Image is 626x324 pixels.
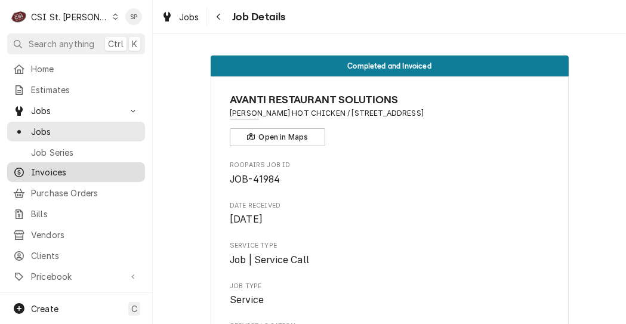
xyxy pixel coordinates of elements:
span: Pricebook [31,270,121,283]
span: Job Series [31,146,139,159]
span: Completed and Invoiced [347,62,431,70]
a: Go to Jobs [7,101,145,121]
a: Reports [7,289,145,308]
span: Job Type [230,282,549,291]
a: Jobs [7,122,145,141]
span: Service Type [230,241,549,251]
span: Job Type [230,293,549,307]
span: Name [230,92,549,108]
a: Home [7,59,145,79]
span: Jobs [31,125,139,138]
span: Purchase Orders [31,187,139,199]
span: Estimates [31,84,139,96]
div: SP [125,8,142,25]
a: Clients [7,246,145,266]
span: Date Received [230,212,549,227]
span: Job Details [229,9,286,25]
div: Service Type [230,241,549,267]
div: CSI St. Louis's Avatar [11,8,27,25]
span: Ctrl [108,38,124,50]
button: Navigate back [209,7,229,26]
span: JOB-41984 [230,174,280,185]
div: Status [211,55,569,76]
a: Job Series [7,143,145,162]
button: Search anythingCtrlK [7,33,145,54]
a: Go to Pricebook [7,267,145,286]
span: K [132,38,137,50]
span: [DATE] [230,214,263,225]
span: Invoices [31,166,139,178]
span: Vendors [31,229,139,241]
span: Roopairs Job ID [230,172,549,187]
span: Jobs [31,104,121,117]
span: Bills [31,208,139,220]
a: Estimates [7,80,145,100]
span: Jobs [179,11,199,23]
span: Home [31,63,139,75]
span: Address [230,108,549,119]
a: Vendors [7,225,145,245]
span: Create [31,304,58,314]
span: Service Type [230,253,549,267]
span: Clients [31,249,139,262]
span: Roopairs Job ID [230,161,549,170]
a: Purchase Orders [7,183,145,203]
a: Invoices [7,162,145,182]
a: Bills [7,204,145,224]
span: Service [230,294,264,306]
a: Jobs [156,7,204,27]
span: Search anything [29,38,94,50]
span: Date Received [230,201,549,211]
div: CSI St. [PERSON_NAME] [31,11,109,23]
span: C [131,303,137,315]
div: Shelley Politte's Avatar [125,8,142,25]
div: Job Type [230,282,549,307]
div: C [11,8,27,25]
div: Client Information [230,92,549,146]
div: Roopairs Job ID [230,161,549,186]
span: Job | Service Call [230,254,309,266]
button: Open in Maps [230,128,325,146]
div: Date Received [230,201,549,227]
